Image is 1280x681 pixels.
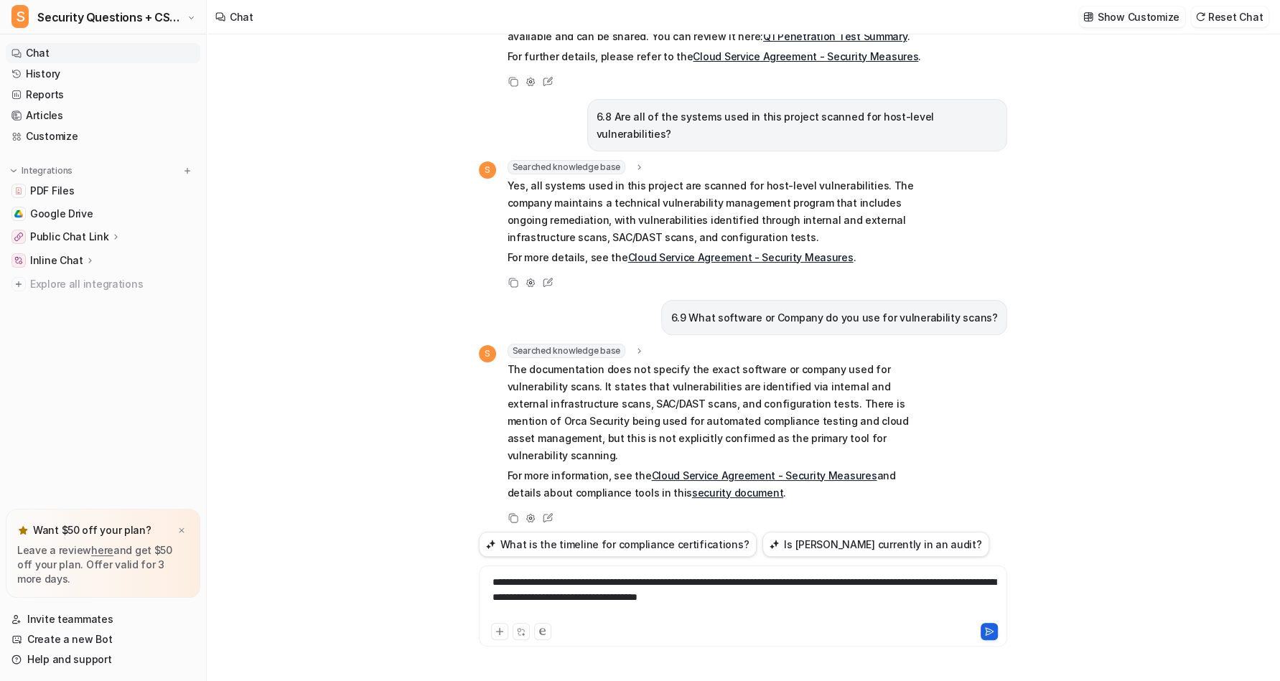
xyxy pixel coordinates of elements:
img: Public Chat Link [14,233,23,241]
img: customize [1083,11,1093,22]
p: Yes, all systems used in this project are scanned for host-level vulnerabilities. The company mai... [508,177,928,246]
p: Public Chat Link [30,230,109,244]
img: Google Drive [14,210,23,218]
a: Create a new Bot [6,629,200,649]
span: Searched knowledge base [508,344,625,358]
a: here [91,544,113,556]
a: Cloud Service Agreement - Security Measures [693,50,918,62]
span: Explore all integrations [30,273,195,296]
span: Google Drive [30,207,93,221]
p: Show Customize [1098,9,1179,24]
a: Chat [6,43,200,63]
button: Show Customize [1079,6,1185,27]
p: Leave a review and get $50 off your plan. Offer valid for 3 more days. [17,543,189,586]
img: PDF Files [14,187,23,195]
p: For more details, see the . [508,249,928,266]
img: expand menu [9,166,19,176]
a: History [6,64,200,84]
img: Inline Chat [14,256,23,265]
a: Invite teammates [6,609,200,629]
span: Security Questions + CSA for eesel [37,7,184,27]
span: S [479,345,496,362]
span: S [479,161,496,179]
a: security document [692,487,783,499]
p: For further details, please refer to the . [508,48,928,65]
div: Chat [230,9,253,24]
a: Cloud Service Agreement - Security Measures [651,469,877,482]
p: The documentation does not specify the exact software or company used for vulnerability scans. It... [508,361,928,464]
a: Customize [6,126,200,146]
img: reset [1195,11,1205,22]
p: 6.8 Are all of the systems used in this project scanned for host-level vulnerabilities? [597,108,998,143]
button: Is [PERSON_NAME] currently in an audit? [762,532,989,557]
span: PDF Files [30,184,74,198]
p: For more information, see the and details about compliance tools in this . [508,467,928,502]
p: Integrations [22,165,73,177]
a: Reports [6,85,200,105]
a: Articles [6,105,200,126]
span: S [11,5,29,28]
a: Q1 Penetration Test Summary [763,30,907,42]
img: explore all integrations [11,277,26,291]
a: Google DriveGoogle Drive [6,204,200,224]
img: x [177,526,186,535]
a: Help and support [6,649,200,670]
a: Explore all integrations [6,274,200,294]
a: Cloud Service Agreement - Security Measures [628,251,854,263]
img: star [17,525,29,536]
p: Want $50 off your plan? [33,523,151,537]
span: Searched knowledge base [508,160,625,174]
img: menu_add.svg [182,166,192,176]
button: Reset Chat [1191,6,1269,27]
a: PDF FilesPDF Files [6,181,200,201]
p: Inline Chat [30,253,83,268]
p: 6.9 What software or Company do you use for vulnerability scans? [671,309,997,327]
button: Integrations [6,164,77,178]
button: What is the timeline for compliance certifications? [479,532,757,557]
